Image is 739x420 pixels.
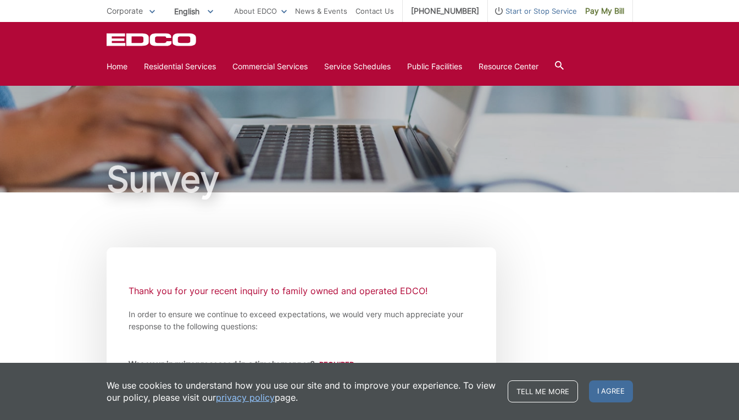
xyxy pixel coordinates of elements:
a: EDCD logo. Return to the homepage. [107,33,198,46]
a: Service Schedules [324,60,391,73]
h1: Survey [107,162,633,197]
a: Public Facilities [407,60,462,73]
a: Resource Center [479,60,538,73]
p: Thank you for your recent inquiry to family owned and operated EDCO! [129,283,474,299]
a: Contact Us [355,5,394,17]
p: In order to ensure we continue to exceed expectations, we would very much appreciate your respons... [129,308,474,333]
a: About EDCO [234,5,287,17]
a: Residential Services [144,60,216,73]
a: Home [107,60,127,73]
a: privacy policy [216,391,275,404]
p: We use cookies to understand how you use our site and to improve your experience. To view our pol... [107,379,497,404]
span: English [166,2,221,20]
span: Pay My Bill [585,5,624,17]
label: Was your inquiry processed in a timely manner? [129,360,354,369]
span: I agree [589,380,633,402]
a: Commercial Services [232,60,308,73]
span: Corporate [107,6,143,15]
a: News & Events [295,5,347,17]
a: Tell me more [508,380,578,402]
